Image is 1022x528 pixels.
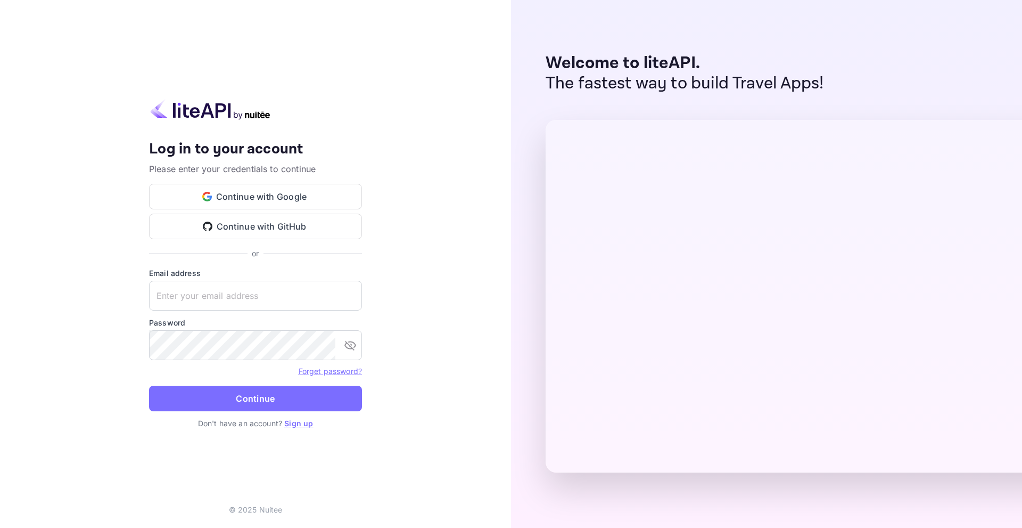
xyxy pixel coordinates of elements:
[284,419,313,428] a: Sign up
[149,281,362,311] input: Enter your email address
[149,418,362,429] p: Don't have an account?
[149,317,362,328] label: Password
[546,53,824,74] p: Welcome to liteAPI.
[149,140,362,159] h4: Log in to your account
[299,367,362,376] a: Forget password?
[149,99,271,120] img: liteapi
[149,386,362,411] button: Continue
[340,335,361,356] button: toggle password visibility
[546,74,824,94] p: The fastest way to build Travel Apps!
[149,163,362,175] p: Please enter your credentials to continue
[252,248,259,259] p: or
[149,267,362,279] label: Email address
[299,365,362,376] a: Forget password?
[149,184,362,209] button: Continue with Google
[149,214,362,239] button: Continue with GitHub
[229,504,283,515] p: © 2025 Nuitee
